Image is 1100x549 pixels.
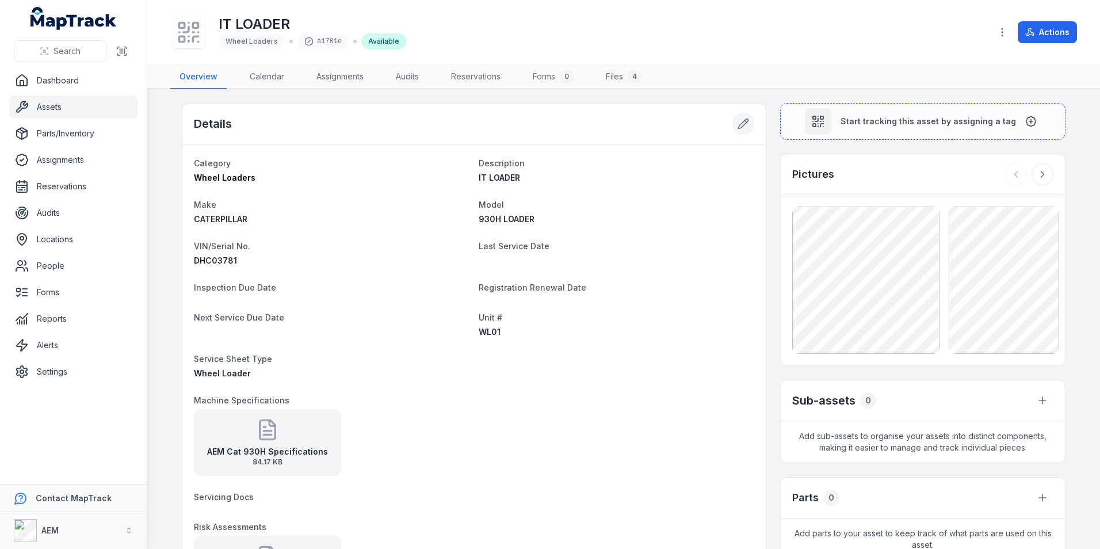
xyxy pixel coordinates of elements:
a: Assignments [307,65,373,89]
a: Forms [9,281,137,304]
span: Servicing Docs [194,492,254,502]
h2: Details [194,116,232,132]
a: MapTrack [30,7,117,30]
span: Make [194,200,216,209]
a: Dashboard [9,69,137,92]
span: Machine Specifications [194,395,289,405]
button: Actions [1018,21,1077,43]
strong: AEM Cat 930H Specifications [207,446,328,457]
a: Locations [9,228,137,251]
div: Available [361,33,406,49]
div: 0 [823,490,839,506]
span: Risk Assessments [194,522,266,532]
div: 0 [560,70,574,83]
span: 930H LOADER [479,214,534,224]
h1: IT LOADER [219,15,406,33]
span: CATERPILLAR [194,214,247,224]
span: VIN/Serial No. [194,241,250,251]
a: Assignments [9,148,137,171]
button: Start tracking this asset by assigning a tag [780,103,1065,140]
a: Parts/Inventory [9,122,137,145]
span: Search [54,45,81,57]
a: Audits [387,65,428,89]
strong: AEM [41,525,59,535]
span: DHC03781 [194,256,237,265]
a: Audits [9,201,137,224]
span: Registration Renewal Date [479,283,586,292]
a: Reports [9,307,137,330]
span: IT LOADER [479,173,520,182]
a: Files4 [597,65,651,89]
span: Wheel Loader [194,368,251,378]
a: Alerts [9,334,137,357]
a: Reservations [9,175,137,198]
span: Add sub-assets to organise your assets into distinct components, making it easier to manage and t... [781,421,1065,463]
a: People [9,254,137,277]
span: Wheel Loaders [226,37,278,45]
span: Inspection Due Date [194,283,276,292]
h2: Sub-assets [792,392,855,409]
span: Start tracking this asset by assigning a tag [841,116,1016,127]
a: Reservations [442,65,510,89]
span: Next Service Due Date [194,312,284,322]
a: Calendar [240,65,293,89]
span: Description [479,158,525,168]
div: 0 [860,392,876,409]
span: Unit # [479,312,502,322]
a: Settings [9,360,137,383]
a: Forms0 [524,65,583,89]
a: Assets [9,96,137,119]
span: Last Service Date [479,241,549,251]
span: Wheel Loaders [194,173,255,182]
span: 84.17 KB [207,457,328,467]
h3: Pictures [792,166,834,182]
span: WL01 [479,327,501,337]
div: 4 [628,70,641,83]
div: a1781e [297,33,349,49]
span: Model [479,200,504,209]
span: Category [194,158,231,168]
a: Overview [170,65,227,89]
button: Search [14,40,106,62]
h3: Parts [792,490,819,506]
strong: Contact MapTrack [36,493,112,503]
span: Service Sheet Type [194,354,272,364]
